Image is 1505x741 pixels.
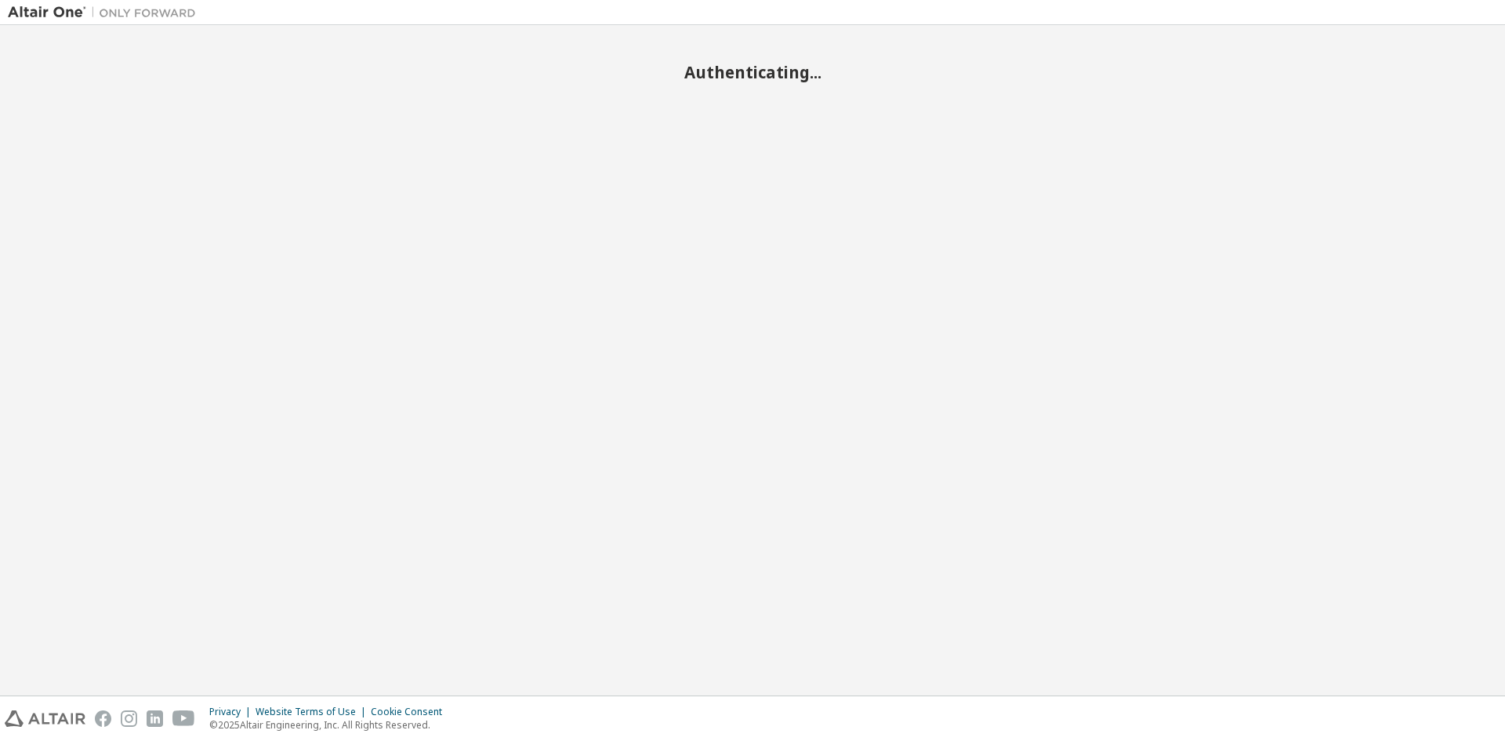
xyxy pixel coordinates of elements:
[121,710,137,727] img: instagram.svg
[95,710,111,727] img: facebook.svg
[371,706,451,718] div: Cookie Consent
[209,718,451,732] p: © 2025 Altair Engineering, Inc. All Rights Reserved.
[8,5,204,20] img: Altair One
[209,706,256,718] div: Privacy
[256,706,371,718] div: Website Terms of Use
[8,62,1497,82] h2: Authenticating...
[147,710,163,727] img: linkedin.svg
[5,710,85,727] img: altair_logo.svg
[172,710,195,727] img: youtube.svg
